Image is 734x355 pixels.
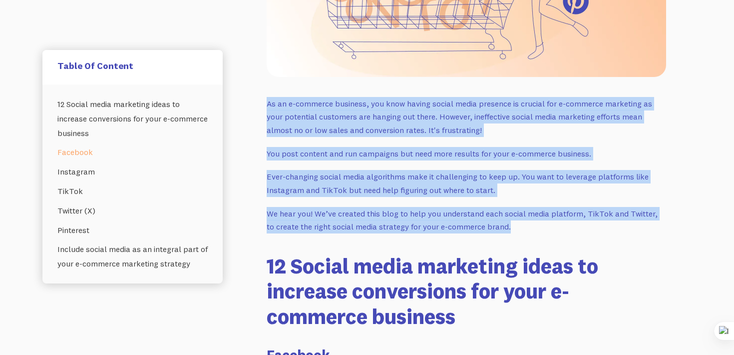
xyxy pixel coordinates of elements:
a: Instagram [57,162,208,182]
h5: Table Of Content [57,60,208,71]
p: You post content and run campaigns but need more results for your e-commerce business. [267,147,666,160]
a: Twitter (X) [57,201,208,220]
a: 12 Social media marketing ideas to increase conversions for your e-commerce business [57,94,208,142]
a: Facebook [57,143,208,162]
p: As an e-commerce business, you know having social media presence is crucial for e-commerce market... [267,97,666,137]
h2: 12 Social media marketing ideas to increase conversions for your e-commerce business [267,253,666,329]
a: Include social media as an integral part of your e-commerce marketing strategy [57,240,208,274]
a: Pinterest [57,220,208,240]
p: We hear you! We’ve created this blog to help you understand each social media platform, TikTok an... [267,207,666,233]
p: Ever-changing social media algorithms make it challenging to keep up. You want to leverage platfo... [267,170,666,196]
a: TikTok [57,181,208,201]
